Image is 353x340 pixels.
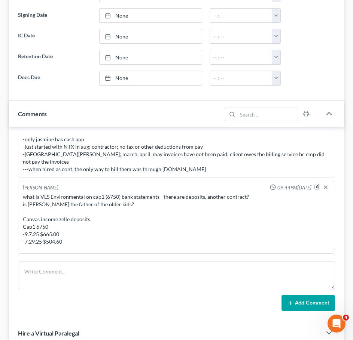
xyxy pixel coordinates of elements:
[18,110,47,117] span: Comments
[210,50,272,64] input: -- : --
[277,184,311,191] span: 09:44PM[DATE]
[18,330,79,337] span: Hire a Virtual Paralegal
[100,50,202,64] a: None
[210,29,272,43] input: -- : --
[23,184,58,192] div: [PERSON_NAME]
[100,71,202,85] a: None
[210,71,272,85] input: -- : --
[23,193,330,245] div: what is VLS Environmental on cap1 (6750) bank statements - there are deposits, another contract? ...
[343,315,349,321] span: 4
[14,8,95,23] label: Signing Date
[14,50,95,65] label: Retention Date
[238,108,297,121] input: Search...
[100,9,202,23] a: None
[282,295,335,311] button: Add Comment
[14,71,95,86] label: Docs Due
[210,9,272,23] input: -- : --
[14,29,95,44] label: IC Date
[328,315,346,333] iframe: Intercom live chat
[23,128,330,173] div: -do not have apple cash, only apple pay -only jasmine has cash app -just started with NTX in aug;...
[100,29,202,43] a: None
